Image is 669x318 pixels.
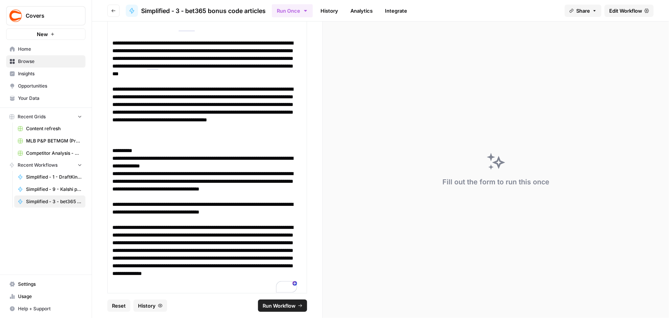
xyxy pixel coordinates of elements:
span: Content refresh [26,125,82,132]
span: Simplified - 9 - Kalshi promo code articles [26,186,82,193]
a: Simplified - 1 - DraftKings promo code articles [14,171,85,183]
a: Competitor Analysis - URL Specific Grid [14,147,85,159]
span: Edit Workflow [609,7,642,15]
button: Workspace: Covers [6,6,85,25]
a: MLB P&P BETMGM (Production) Grid (1) [14,135,85,147]
a: Simplified - 3 - bet365 bonus code articles [14,195,85,208]
a: Simplified - 9 - Kalshi promo code articles [14,183,85,195]
a: Settings [6,278,85,290]
a: Home [6,43,85,55]
span: Reset [112,302,126,310]
button: Recent Workflows [6,159,85,171]
button: Recent Grids [6,111,85,123]
span: New [37,30,48,38]
span: Help + Support [18,305,82,312]
span: Simplified - 3 - bet365 bonus code articles [26,198,82,205]
span: Simplified - 3 - bet365 bonus code articles [141,6,266,15]
a: Content refresh [14,123,85,135]
span: Simplified - 1 - DraftKings promo code articles [26,174,82,181]
span: Share [576,7,590,15]
span: Covers [26,12,72,20]
button: Run Workflow [258,300,307,312]
a: History [316,5,343,17]
a: Simplified - 3 - bet365 bonus code articles [126,5,266,17]
button: History [133,300,167,312]
span: Opportunities [18,83,82,89]
span: Settings [18,281,82,288]
span: Your Data [18,95,82,102]
span: MLB P&P BETMGM (Production) Grid (1) [26,137,82,144]
a: Opportunities [6,80,85,92]
img: Covers Logo [9,9,23,23]
span: Recent Grids [18,113,46,120]
span: Insights [18,70,82,77]
span: Run Workflow [263,302,296,310]
a: Analytics [346,5,377,17]
a: Usage [6,290,85,303]
button: Share [565,5,602,17]
span: Competitor Analysis - URL Specific Grid [26,150,82,157]
span: Browse [18,58,82,65]
a: Your Data [6,92,85,104]
a: Integrate [380,5,412,17]
a: Browse [6,55,85,68]
div: Fill out the form to run this once [442,177,549,187]
button: Run Once [272,4,313,17]
a: Edit Workflow [605,5,654,17]
span: Home [18,46,82,53]
span: Recent Workflows [18,162,58,169]
span: History [138,302,156,310]
button: Reset [107,300,130,312]
button: Help + Support [6,303,85,315]
a: Insights [6,68,85,80]
span: Usage [18,293,82,300]
button: New [6,28,85,40]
